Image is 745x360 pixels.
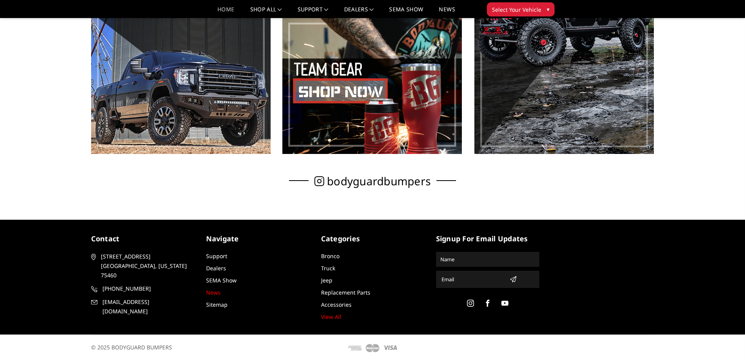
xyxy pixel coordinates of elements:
[217,7,234,18] a: Home
[321,289,370,296] a: Replacement Parts
[321,313,341,320] a: View All
[206,301,228,308] a: Sitemap
[91,297,194,316] a: [EMAIL_ADDRESS][DOMAIN_NAME]
[327,177,431,185] span: bodyguardbumpers
[321,264,335,272] a: Truck
[206,289,221,296] a: News
[102,284,193,293] span: [PHONE_NUMBER]
[206,233,309,244] h5: Navigate
[206,252,227,260] a: Support
[91,233,194,244] h5: contact
[321,277,332,284] a: Jeep
[344,7,374,18] a: Dealers
[91,284,194,293] a: [PHONE_NUMBER]
[321,301,352,308] a: Accessories
[438,273,506,286] input: Email
[389,7,423,18] a: SEMA Show
[706,322,745,360] iframe: Chat Widget
[298,7,329,18] a: Support
[492,5,541,14] span: Select Your Vehicle
[321,233,424,244] h5: Categories
[436,233,539,244] h5: signup for email updates
[487,2,555,16] button: Select Your Vehicle
[91,344,172,351] span: © 2025 BODYGUARD BUMPERS
[250,7,282,18] a: shop all
[439,7,455,18] a: News
[101,252,192,280] span: [STREET_ADDRESS] [GEOGRAPHIC_DATA], [US_STATE] 75460
[102,297,193,316] span: [EMAIL_ADDRESS][DOMAIN_NAME]
[437,253,538,266] input: Name
[321,252,339,260] a: Bronco
[206,264,226,272] a: Dealers
[547,5,549,13] span: ▾
[206,277,237,284] a: SEMA Show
